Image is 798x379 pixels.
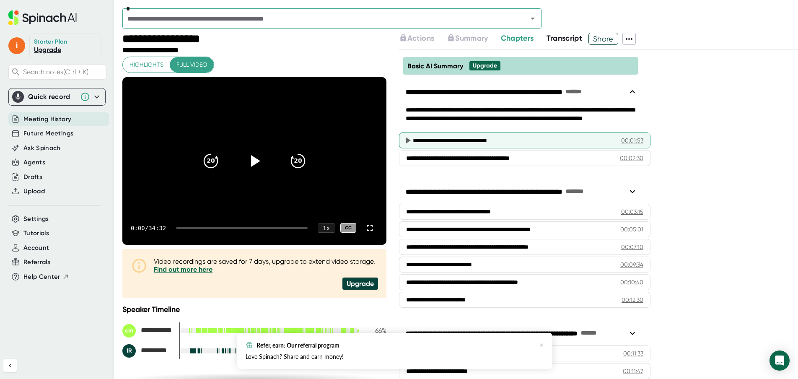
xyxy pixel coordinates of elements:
[23,68,104,76] span: Search notes (Ctrl + K)
[365,327,386,335] div: 66 %
[122,344,136,358] div: IR
[23,228,49,238] button: Tutorials
[547,34,583,43] span: Transcript
[122,344,173,358] div: Ian Rogoff
[23,129,73,138] button: Future Meetings
[23,214,49,224] button: Settings
[407,34,434,43] span: Actions
[3,359,17,372] button: Collapse sidebar
[623,367,643,375] div: 00:11:47
[501,34,534,43] span: Chapters
[8,37,25,54] span: i
[621,208,643,216] div: 00:03:15
[399,33,434,44] button: Actions
[342,278,378,290] div: Upgrade
[23,257,50,267] button: Referrals
[769,350,790,371] div: Open Intercom Messenger
[620,260,643,269] div: 00:09:34
[407,62,463,70] span: Basic AI Summary
[447,33,500,45] div: Upgrade to access
[447,33,488,44] button: Summary
[154,265,212,273] a: Find out more here
[130,60,163,70] span: Highlights
[623,349,643,358] div: 00:11:33
[547,33,583,44] button: Transcript
[589,31,618,46] span: Share
[527,13,539,24] button: Open
[122,305,386,314] div: Speaker Timeline
[23,187,45,196] button: Upload
[621,243,643,251] div: 00:07:10
[621,136,643,145] div: 00:01:53
[399,33,447,45] div: Upgrade to access
[622,296,643,304] div: 00:12:30
[122,324,173,337] div: camilo mejia
[23,272,69,282] button: Help Center
[123,57,170,73] button: Highlights
[455,34,488,43] span: Summary
[473,62,497,70] div: Upgrade
[23,143,61,153] button: Ask Spinach
[620,154,643,162] div: 00:02:30
[23,243,49,253] button: Account
[23,172,42,182] button: Drafts
[340,223,356,233] div: CC
[154,257,378,273] div: Video recordings are saved for 7 days, upgrade to extend video storage.
[23,114,71,124] button: Meeting History
[588,33,618,45] button: Share
[34,46,61,54] a: Upgrade
[620,278,643,286] div: 00:10:40
[23,158,45,167] button: Agents
[131,225,166,231] div: 0:00 / 34:32
[12,88,102,105] div: Quick record
[620,225,643,234] div: 00:05:01
[170,57,214,73] button: Full video
[28,93,76,101] div: Quick record
[23,272,60,282] span: Help Center
[501,33,534,44] button: Chapters
[34,38,67,46] div: Starter Plan
[176,60,207,70] span: Full video
[122,324,136,337] div: cm
[318,223,335,233] div: 1 x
